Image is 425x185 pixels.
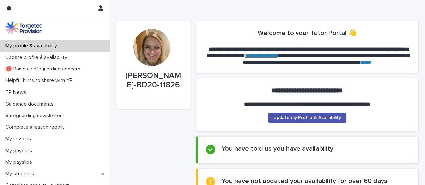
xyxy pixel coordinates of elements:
span: Update my Profile & Availability [273,116,341,120]
h2: Welcome to your Tutor Portal 👋 [258,29,357,37]
h2: You have not updated your availability for over 60 days [222,177,387,185]
p: My payslips [3,159,37,165]
h2: You have told us you have availability [222,145,333,153]
p: Update profile & availability [3,54,73,61]
p: Guidance documents [3,101,59,107]
p: [PERSON_NAME]-BD20-11826 [124,71,183,90]
p: Complete a lesson report [3,124,69,130]
p: My profile & availability [3,43,62,49]
p: Safeguarding newsletter [3,113,67,119]
img: M5nRWzHhSzIhMunXDL62 [5,21,42,34]
p: My students [3,171,39,177]
p: My lessons [3,136,36,142]
p: My payouts [3,148,37,154]
p: TP News [3,89,32,96]
p: 🔴 Raise a safeguarding concern [3,66,86,72]
p: Helpful hints to share with YP [3,77,78,84]
a: Update my Profile & Availability [268,113,346,123]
